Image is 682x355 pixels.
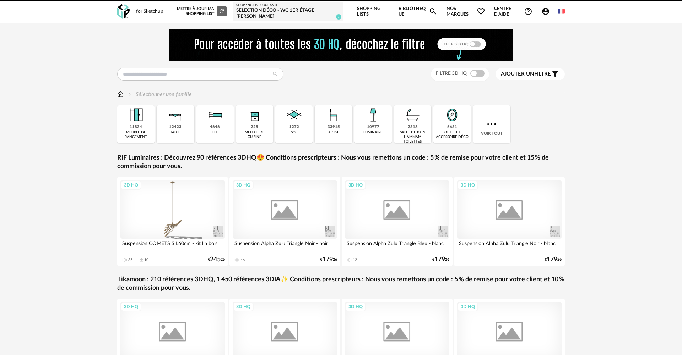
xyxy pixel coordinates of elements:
[551,70,559,78] span: Filter icon
[233,239,337,253] div: Suspension Alpha Zulu Triangle Noir - noir
[240,257,245,262] div: 46
[121,302,141,311] div: 3D HQ
[496,68,565,80] button: Ajouter unfiltre Filter icon
[328,124,340,130] div: 33915
[251,124,258,130] div: 225
[229,177,340,266] a: 3D HQ Suspension Alpha Zulu Triangle Noir - noir 46 €17926
[454,177,565,266] a: 3D HQ Suspension Alpha Zulu Triangle Noir - blanc €17926
[120,239,225,253] div: Suspension COMETS S L60cm - kit lin bois
[477,7,485,16] span: Heart Outline icon
[238,130,271,139] div: meuble de cuisine
[345,181,366,190] div: 3D HQ
[485,118,498,131] img: more.7b13dc1.svg
[541,7,550,16] span: Account Circle icon
[126,105,146,124] img: Meuble%20de%20rangement.png
[285,105,304,124] img: Sol.png
[353,257,357,262] div: 12
[457,239,562,253] div: Suspension Alpha Zulu Triangle Noir - blanc
[345,239,449,253] div: Suspension Alpha Zulu Triangle Bleu - blanc
[236,7,340,20] div: Selection déco - WC 1er étage [PERSON_NAME]
[363,130,383,135] div: luminaire
[233,181,254,190] div: 3D HQ
[117,177,228,266] a: 3D HQ Suspension COMETS S L60cm - kit lin bois 35 Download icon 10 €24526
[558,8,565,15] img: fr
[130,124,142,130] div: 11834
[166,105,185,124] img: Table.png
[169,29,513,61] img: FILTRE%20HQ%20NEW_V1%20(4).gif
[322,257,333,262] span: 179
[210,257,221,262] span: 245
[117,4,130,19] img: OXP
[119,130,152,139] div: meuble de rangement
[212,130,217,135] div: lit
[117,276,565,292] a: Tikamoon : 210 références 3DHQ, 1 450 références 3DIA✨ Conditions prescripteurs : Nous vous remet...
[169,124,182,130] div: 12423
[136,9,163,15] div: for Sketchup
[336,14,341,20] span: 1
[127,90,132,99] img: svg+xml;base64,PHN2ZyB3aWR0aD0iMTYiIGhlaWdodD0iMTYiIHZpZXdCb3g9IjAgMCAxNiAxNiIgZmlsbD0ibm9uZSIgeG...
[127,90,192,99] div: Sélectionner une famille
[403,105,422,124] img: Salle%20de%20bain.png
[473,105,510,143] div: Voir tout
[367,124,379,130] div: 10977
[447,124,457,130] div: 6631
[429,7,437,16] span: Magnify icon
[432,257,449,262] div: € 26
[128,257,132,262] div: 35
[289,124,299,130] div: 1272
[233,302,254,311] div: 3D HQ
[408,124,418,130] div: 2318
[363,105,383,124] img: Luminaire.png
[236,3,340,7] div: Shopping List courante
[541,7,553,16] span: Account Circle icon
[435,130,469,139] div: objet et accessoire déco
[443,105,462,124] img: Miroir.png
[117,90,124,99] img: svg+xml;base64,PHN2ZyB3aWR0aD0iMTYiIGhlaWdodD0iMTciIHZpZXdCb3g9IjAgMCAxNiAxNyIgZmlsbD0ibm9uZSIgeG...
[121,181,141,190] div: 3D HQ
[236,3,340,20] a: Shopping List courante Selection déco - WC 1er étage [PERSON_NAME] 1
[345,302,366,311] div: 3D HQ
[328,130,339,135] div: assise
[218,9,225,13] span: Refresh icon
[324,105,343,124] img: Assise.png
[524,7,532,16] span: Help Circle Outline icon
[245,105,264,124] img: Rangement.png
[144,257,148,262] div: 10
[291,130,297,135] div: sol
[494,6,532,17] span: Centre d'aideHelp Circle Outline icon
[208,257,225,262] div: € 26
[434,257,445,262] span: 179
[458,302,478,311] div: 3D HQ
[320,257,337,262] div: € 26
[175,6,227,16] div: Mettre à jour ma Shopping List
[396,130,429,144] div: salle de bain hammam toilettes
[501,71,534,77] span: Ajouter un
[435,71,467,76] span: Filtre 3D HQ
[458,181,478,190] div: 3D HQ
[547,257,557,262] span: 179
[170,130,180,135] div: table
[117,154,565,171] a: RIF Luminaires : Découvrez 90 références 3DHQ😍 Conditions prescripteurs : Nous vous remettons un ...
[342,177,453,266] a: 3D HQ Suspension Alpha Zulu Triangle Bleu - blanc 12 €17926
[205,105,224,124] img: Literie.png
[545,257,562,262] div: € 26
[139,257,144,262] span: Download icon
[501,71,551,78] span: filtre
[210,124,220,130] div: 4646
